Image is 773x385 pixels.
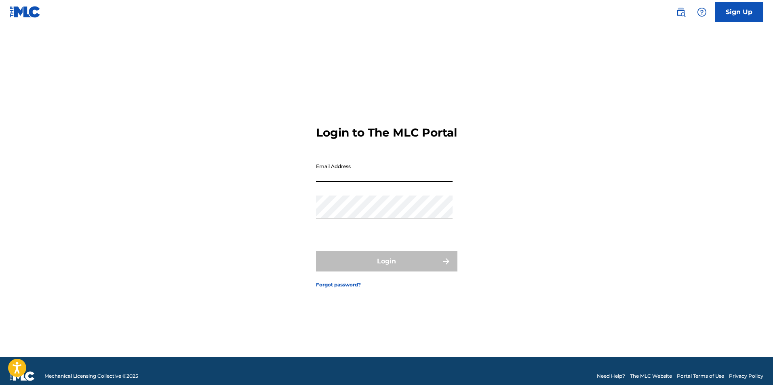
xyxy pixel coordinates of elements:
[10,371,35,381] img: logo
[630,372,672,380] a: The MLC Website
[729,372,763,380] a: Privacy Policy
[733,346,773,385] iframe: Chat Widget
[694,4,710,20] div: Help
[44,372,138,380] span: Mechanical Licensing Collective © 2025
[597,372,625,380] a: Need Help?
[673,4,689,20] a: Public Search
[677,372,724,380] a: Portal Terms of Use
[715,2,763,22] a: Sign Up
[10,6,41,18] img: MLC Logo
[697,7,707,17] img: help
[676,7,686,17] img: search
[316,126,457,140] h3: Login to The MLC Portal
[316,281,361,288] a: Forgot password?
